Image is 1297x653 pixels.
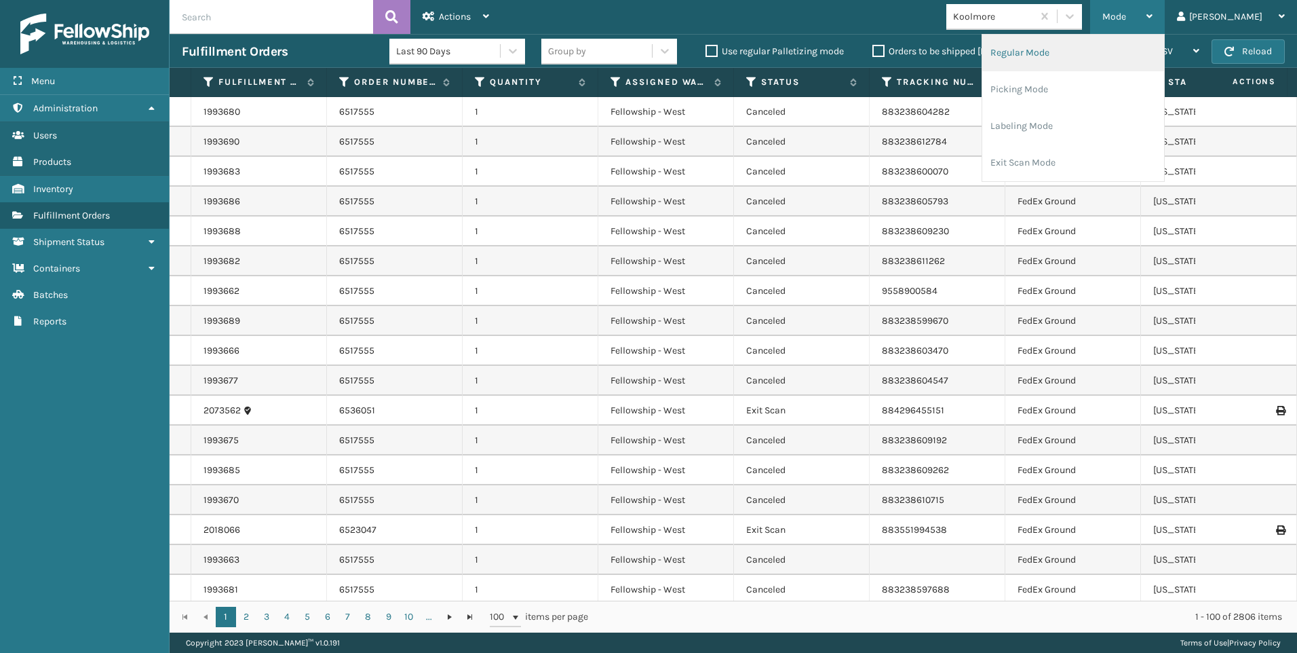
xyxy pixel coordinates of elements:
div: Koolmore [953,10,1034,24]
td: 1 [463,276,598,306]
span: Go to the next page [444,612,455,622]
td: 6517555 [327,217,463,246]
span: Shipment Status [33,236,104,248]
label: Status [761,76,843,88]
td: Fellowship - West [598,127,734,157]
a: 883238610715 [882,494,944,506]
span: Users [33,130,57,141]
td: Canceled [734,157,870,187]
td: FedEx Ground [1005,246,1141,276]
h3: Fulfillment Orders [182,43,288,60]
td: Canceled [734,545,870,575]
td: Canceled [734,575,870,605]
a: 1993689 [204,314,240,328]
img: logo [20,14,149,54]
td: Fellowship - West [598,276,734,306]
i: Print Label [1276,406,1284,415]
td: 6536051 [327,396,463,426]
td: 6517555 [327,187,463,217]
a: 7 [338,607,358,627]
td: FedEx Ground [1005,545,1141,575]
a: 1993666 [204,344,239,358]
a: 883238605793 [882,195,948,207]
span: Containers [33,263,80,274]
a: Go to the last page [460,607,480,627]
td: Fellowship - West [598,97,734,127]
label: Assigned Warehouse [625,76,708,88]
td: 6517555 [327,157,463,187]
td: 1 [463,575,598,605]
td: Canceled [734,97,870,127]
a: 3 [256,607,277,627]
li: Regular Mode [982,35,1164,71]
td: [US_STATE] [1141,336,1277,366]
td: 1 [463,336,598,366]
td: 1 [463,157,598,187]
td: [US_STATE] [1141,187,1277,217]
td: FedEx Ground [1005,426,1141,455]
a: 2 [236,607,256,627]
td: FedEx Ground [1005,217,1141,246]
a: 1993686 [204,195,240,208]
button: Reload [1212,39,1285,64]
td: 6517555 [327,366,463,396]
span: Inventory [33,183,73,195]
td: Fellowship - West [598,485,734,515]
label: Tracking Number [897,76,979,88]
td: 6523047 [327,515,463,545]
td: 6517555 [327,127,463,157]
a: 6 [317,607,338,627]
a: 883238612784 [882,136,947,147]
td: Fellowship - West [598,366,734,396]
a: 1993685 [204,464,240,477]
a: 883238611262 [882,255,945,267]
td: 6517555 [327,276,463,306]
td: FedEx Ground [1005,306,1141,336]
td: Canceled [734,306,870,336]
td: [US_STATE] [1141,306,1277,336]
a: 1993677 [204,374,238,388]
td: [US_STATE] [1141,396,1277,426]
td: FedEx Ground [1005,336,1141,366]
a: 884296455151 [882,405,944,416]
td: Canceled [734,276,870,306]
td: FedEx Ground [1005,276,1141,306]
td: [US_STATE] [1141,545,1277,575]
td: Canceled [734,187,870,217]
td: Fellowship - West [598,455,734,485]
span: Go to the last page [465,612,476,622]
a: 1993688 [204,225,241,238]
td: Canceled [734,455,870,485]
td: FedEx Ground [1005,366,1141,396]
td: 1 [463,455,598,485]
li: Picking Mode [982,71,1164,108]
label: Orders to be shipped [DATE] [872,45,1004,57]
a: 1993681 [204,583,238,597]
a: 883238604547 [882,375,948,386]
td: 1 [463,545,598,575]
a: 1993662 [204,284,239,298]
a: 1 [216,607,236,627]
td: [US_STATE] [1141,217,1277,246]
td: FedEx Ground [1005,396,1141,426]
a: 1993682 [204,255,240,268]
td: 1 [463,515,598,545]
td: Exit Scan [734,515,870,545]
td: Fellowship - West [598,545,734,575]
a: 1993670 [204,493,239,507]
span: Actions [1190,71,1284,93]
li: Exit Scan Mode [982,145,1164,181]
td: [US_STATE] [1141,515,1277,545]
label: Order Number [354,76,436,88]
a: 4 [277,607,297,627]
td: Canceled [734,336,870,366]
td: Fellowship - West [598,187,734,217]
label: Quantity [490,76,572,88]
td: 6517555 [327,575,463,605]
a: 1993683 [204,165,240,179]
a: Go to the next page [440,607,460,627]
a: 9 [379,607,399,627]
td: 1 [463,485,598,515]
td: 6517555 [327,455,463,485]
span: Fulfillment Orders [33,210,110,221]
